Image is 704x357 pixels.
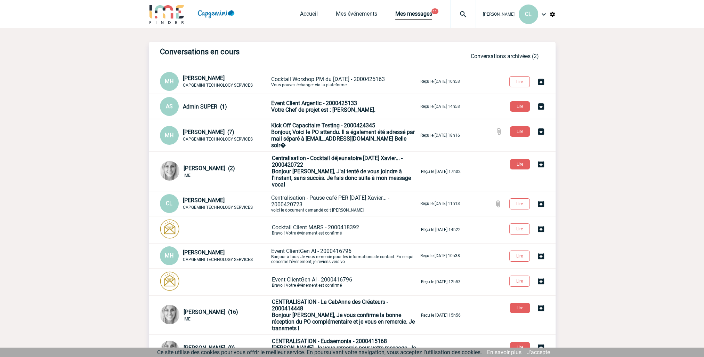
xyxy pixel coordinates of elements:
span: Bonjour [PERSON_NAME], Je vous confirme la bonne réception du PO complémentaire et je vous en rem... [272,312,415,332]
a: AS Admin SUPER (1) Event Client Argentic - 2000425133Votre Chef de projet est : [PERSON_NAME]. Re... [160,103,460,109]
span: CAPGEMINI TECHNOLOGY SERVICES [183,205,253,210]
a: MH [PERSON_NAME] CAPGEMINI TECHNOLOGY SERVICES Cocktail Worshop PM du [DATE] - 2000425163Vous pou... [160,78,460,84]
a: En savoir plus [487,349,521,356]
div: Conversation privée : Client - Agence [160,305,270,326]
span: MH [165,132,173,138]
img: Archiver la conversation [537,160,545,168]
span: Votre Chef de projet est : [PERSON_NAME]. [271,106,375,113]
span: AS [166,103,173,110]
span: Ce site utilise des cookies pour vous offrir le meilleur service. En poursuivant votre navigation... [157,349,482,356]
span: Kick Off Capacitaire Testing - 2000424345 [271,122,375,129]
a: Mes messages [395,10,432,20]
span: CL [525,11,532,17]
span: CL [166,200,172,207]
button: Lire [509,198,530,209]
a: Lire [504,160,537,167]
p: Reçu le [DATE] 14h53 [420,104,460,109]
span: [PERSON_NAME] [183,75,225,81]
p: Reçu le [DATE] 10h38 [420,253,460,258]
a: CL [PERSON_NAME] CAPGEMINI TECHNOLOGY SERVICES Centralisation - Pause café PER [DATE] Xavier... -... [160,200,460,206]
a: [PERSON_NAME] (2) IME Centralisation - Cocktail déjeunatoire [DATE] Xavier... - 2000420722Bonjour... [160,168,461,174]
p: Reçu le [DATE] 15h56 [421,313,461,318]
img: Archiver la conversation [537,252,545,260]
span: Bonjour, Voici le PO attendu. Il a également été adressé par mail séparé à [EMAIL_ADDRESS][DOMAIN... [271,129,415,149]
a: Lire [504,277,537,284]
span: Centralisation - Cocktail déjeunatoire [DATE] Xavier... - 2000420722 [272,155,403,168]
button: Lire [510,303,530,313]
div: Conversation commune : Client - Fournisseur - Agence [160,246,270,265]
img: photonotifcontact.png [160,271,179,291]
a: Lire [504,304,537,311]
span: [PERSON_NAME] (16) [184,309,238,315]
img: Archiver la conversation [537,277,545,285]
p: Reçu le [DATE] 14h22 [421,227,461,232]
a: Mes événements [336,10,377,20]
span: CENTRALISATION - La CabAnne des Créateurs - 2000414448 [272,299,388,312]
a: Lire [504,128,537,134]
button: Lire [510,159,530,169]
a: Event ClientGen AI - 2000416796Bravo ! Votre évènement est confirmé Reçu le [DATE] 12h53 [160,278,461,285]
a: Lire [504,78,537,85]
span: Centralisation - Pause café PER [DATE] Xavier... - 2000420723 [271,195,389,208]
div: Conversation privée : Client - Agence [160,271,270,292]
p: Bravo ! Votre évènement est confirmé [272,276,420,288]
a: Lire [504,200,537,207]
span: CAPGEMINI TECHNOLOGY SERVICES [183,83,253,88]
button: Lire [510,101,530,112]
button: Lire [510,126,530,137]
div: Conversation privée : Client - Agence [160,97,270,116]
img: Archiver la conversation [537,200,545,208]
div: Conversation privée : Client - Agence [160,219,270,240]
button: Lire [509,223,530,235]
button: Lire [509,76,530,87]
span: CAPGEMINI TECHNOLOGY SERVICES [183,137,253,142]
span: CAPGEMINI TECHNOLOGY SERVICES [183,257,253,262]
h3: Conversations en cours [160,47,369,56]
img: Archiver la conversation [537,343,545,351]
img: Archiver la conversation [537,127,545,136]
span: Event ClientGen AI - 2000416796 [272,276,352,283]
span: [PERSON_NAME] [183,249,225,256]
div: Conversation privée : Client - Agence [160,194,270,213]
p: Reçu le [DATE] 12h53 [421,279,461,284]
a: MH [PERSON_NAME] CAPGEMINI TECHNOLOGY SERVICES Event ClientGen AI - 2000416796Bonjour à tous, Je ... [160,252,460,259]
a: Lire [504,252,537,259]
button: 11 [431,8,438,14]
span: Cocktail Worshop PM du [DATE] - 2000425163 [271,76,385,82]
span: IME [184,173,191,178]
p: voici le document demandé cdlt [PERSON_NAME] [271,195,419,213]
span: [PERSON_NAME] [483,12,515,17]
span: Event ClientGen AI - 2000416796 [271,248,351,254]
img: Archiver la conversation [537,102,545,111]
a: J'accepte [527,349,550,356]
span: IME [184,317,191,322]
span: MH [165,252,173,259]
a: Conversations archivées (2) [471,53,539,59]
span: [PERSON_NAME] (2) [184,165,235,172]
span: [PERSON_NAME] [183,197,225,204]
span: Cocktail Client MARS - 2000418392 [272,224,359,231]
span: Event Client Argentic - 2000425133 [271,100,357,106]
p: Reçu le [DATE] 10h53 [420,79,460,84]
p: Reçu le [DATE] 18h16 [420,133,460,138]
p: Reçu le [DATE] 17h02 [421,169,461,174]
a: Accueil [300,10,318,20]
span: Bonjour [PERSON_NAME], J'ai tenté de vous joindre à l'instant, sans succès. Je fais donc suite à ... [272,168,411,188]
button: Lire [509,251,530,262]
a: Lire [504,343,537,350]
span: [PERSON_NAME] (7) [183,129,234,135]
a: Lire [504,225,537,232]
img: Archiver la conversation [537,78,545,86]
p: Reçu le [DATE] 11h13 [420,201,460,206]
a: Lire [504,103,537,109]
img: Archiver la conversation [537,225,545,233]
button: Lire [509,276,530,287]
img: photonotifcontact.png [160,219,179,239]
span: MH [165,78,173,85]
img: IME-Finder [149,4,185,24]
span: [PERSON_NAME] (9) [184,344,235,351]
p: Bonjour à tous, Je vous remercie pour les informations de contact. En ce qui concerne l'évènement... [271,248,419,264]
button: Lire [510,342,530,352]
img: 101029-0.jpg [160,305,179,324]
div: Conversation privée : Client - Agence [160,72,270,91]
